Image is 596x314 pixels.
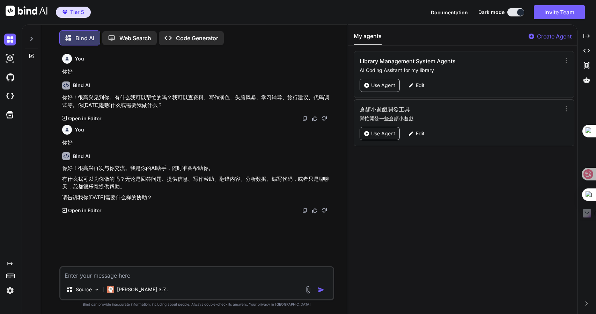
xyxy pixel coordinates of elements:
img: cloudideIcon [4,90,16,102]
img: dislike [322,208,327,213]
h6: You [75,55,84,62]
h3: Library Management System Agents [360,57,499,65]
p: Use Agent [371,130,395,137]
p: [PERSON_NAME] 3.7.. [117,286,168,293]
img: like [312,116,317,121]
h6: You [75,126,84,133]
img: copy [302,116,308,121]
img: settings [4,285,16,297]
span: Dark mode [478,9,505,16]
img: Claude 3.7 Sonnet (Anthropic) [107,286,114,293]
p: 你好 [62,68,333,76]
button: My agents [354,32,382,45]
p: 有什么我可以为你做的吗？无论是回答问题、提供信息、写作帮助、翻译内容、分析数据、编写代码，或者只是聊聊天，我都很乐意提供帮助。 [62,175,333,191]
p: 你好！很高兴再次与你交流。我是你的AI助手，随时准备帮助你。 [62,164,333,172]
img: githubDark [4,71,16,83]
h6: Bind AI [73,153,90,160]
img: copy [302,208,308,213]
button: Invite Team [534,5,585,19]
img: darkAi-studio [4,52,16,64]
p: Bind AI [75,34,94,42]
button: Documentation [431,9,468,16]
p: 你好 [62,139,333,147]
h3: 倉頡小遊戲開發工具 [360,105,499,114]
p: Web Search [119,34,151,42]
span: Documentation [431,9,468,15]
p: Open in Editor [68,207,101,214]
h6: Bind AI [73,82,90,89]
p: Use Agent [371,82,395,89]
p: Code Generator [176,34,218,42]
p: Edit [416,130,425,137]
p: 你好！很高兴见到你。有什么我可以帮忙的吗？我可以查资料、写作润色、头脑风暴、学习辅导、旅行建议、代码调试等。你[DATE]想聊什么或需要我做什么？ [62,94,333,109]
p: AI Coding Assitant for my library [360,67,559,74]
img: like [312,208,317,213]
img: Bind AI [6,6,47,16]
p: Open in Editor [68,115,101,122]
span: Tier 5 [70,9,84,16]
img: darkChat [4,34,16,45]
img: attachment [304,286,312,294]
img: premium [62,10,67,14]
p: 幫忙開發一些倉頡小遊戲 [360,115,559,122]
img: Pick Models [94,287,100,293]
p: Create Agent [537,32,572,41]
p: Source [76,286,92,293]
img: icon [318,286,325,293]
p: Bind can provide inaccurate information, including about people. Always double-check its answers.... [59,302,334,307]
p: 请告诉我你[DATE]需要什么样的协助？ [62,194,333,202]
button: premiumTier 5 [56,7,91,18]
p: Edit [416,82,425,89]
img: dislike [322,116,327,121]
